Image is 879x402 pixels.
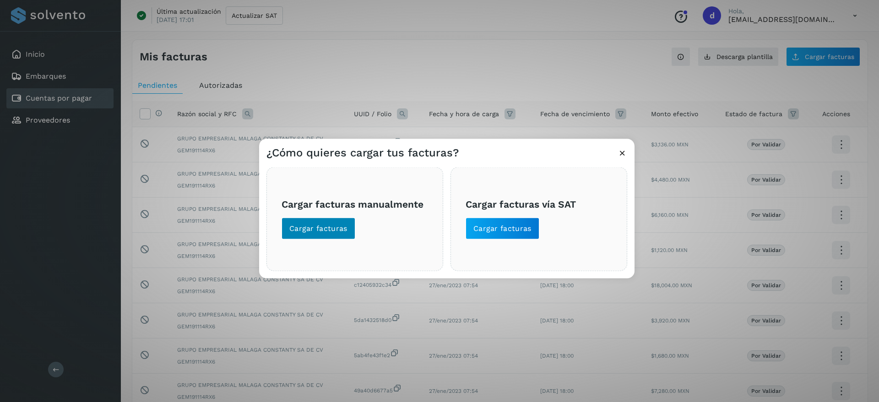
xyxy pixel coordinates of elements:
span: Cargar facturas [289,223,347,233]
button: Cargar facturas [466,217,539,239]
h3: Cargar facturas vía SAT [466,198,612,210]
span: Cargar facturas [473,223,532,233]
h3: ¿Cómo quieres cargar tus facturas? [266,146,459,159]
h3: Cargar facturas manualmente [282,198,428,210]
button: Cargar facturas [282,217,355,239]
